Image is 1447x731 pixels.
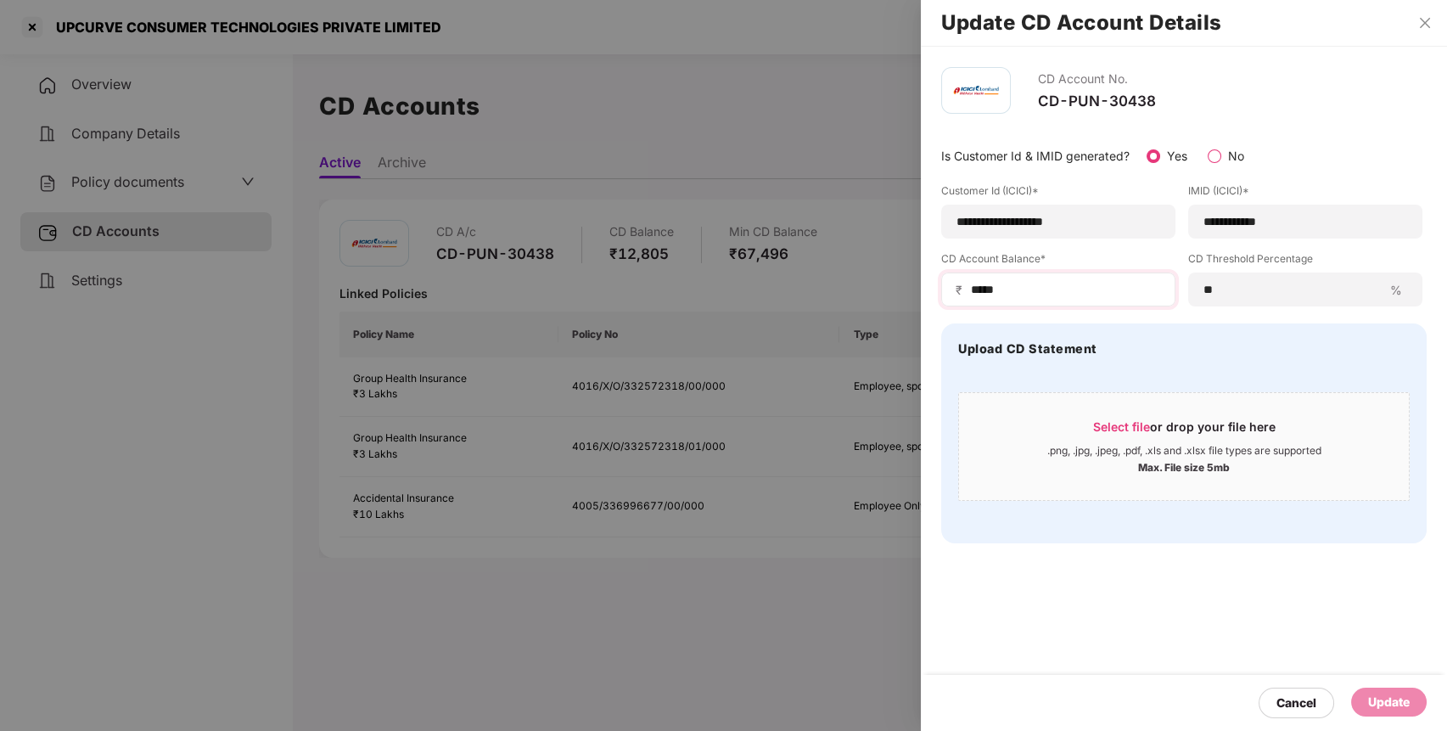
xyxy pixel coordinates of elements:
[1038,92,1156,110] div: CD-PUN-30438
[1418,16,1432,30] span: close
[941,14,1427,32] h2: Update CD Account Details
[1276,694,1316,712] div: Cancel
[1093,419,1276,444] div: or drop your file here
[958,340,1097,357] h4: Upload CD Statement
[956,282,969,298] span: ₹
[959,406,1409,487] span: Select fileor drop your file here.png, .jpg, .jpeg, .pdf, .xls and .xlsx file types are supported...
[1413,15,1437,31] button: Close
[1188,183,1422,205] label: IMID (ICICI)*
[951,82,1001,99] img: icici.png
[1383,282,1409,298] span: %
[1228,149,1244,163] label: No
[1167,149,1187,163] label: Yes
[941,251,1175,273] label: CD Account Balance*
[1093,419,1150,434] span: Select file
[941,147,1130,166] p: Is Customer Id & IMID generated?
[1188,251,1422,273] label: CD Threshold Percentage
[1368,693,1410,711] div: Update
[941,183,1175,205] label: Customer Id (ICICI)*
[1047,444,1321,458] div: .png, .jpg, .jpeg, .pdf, .xls and .xlsx file types are supported
[1038,67,1156,92] div: CD Account No.
[1138,458,1230,475] div: Max. File size 5mb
